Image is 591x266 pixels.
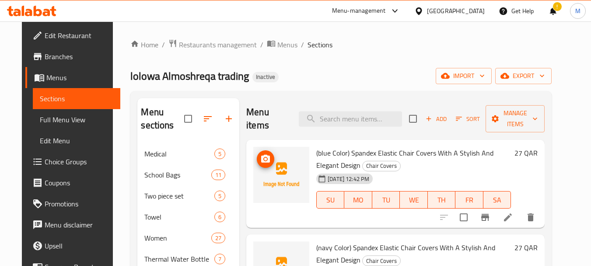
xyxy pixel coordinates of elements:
[495,68,552,84] button: export
[40,114,114,125] span: Full Menu View
[344,191,372,209] button: MO
[475,207,496,228] button: Branch-specific-item
[436,68,492,84] button: import
[252,73,279,81] span: Inactive
[252,72,279,82] div: Inactive
[137,164,239,185] div: School Bags11
[197,108,218,129] span: Sort sections
[348,194,368,206] span: MO
[46,72,114,83] span: Menus
[45,177,114,188] span: Coupons
[214,212,225,222] div: items
[514,241,538,254] h6: 27 QAR
[137,143,239,164] div: Medical5
[214,254,225,264] div: items
[308,39,332,50] span: Sections
[45,51,114,62] span: Branches
[376,194,396,206] span: TU
[179,110,197,128] span: Select all sections
[144,212,214,222] span: Towel
[301,39,304,50] li: /
[400,191,427,209] button: WE
[212,234,225,242] span: 27
[443,71,485,82] span: import
[277,39,297,50] span: Menus
[483,191,511,209] button: SA
[144,254,214,264] span: Thermal Water Bottle
[25,193,121,214] a: Promotions
[162,39,165,50] li: /
[130,39,158,50] a: Home
[137,185,239,206] div: Two piece set5
[215,150,225,158] span: 5
[431,194,452,206] span: TH
[422,112,450,126] button: Add
[246,106,288,132] h2: Menu items
[33,109,121,130] a: Full Menu View
[456,114,480,124] span: Sort
[450,112,486,126] span: Sort items
[486,105,545,132] button: Manage items
[40,93,114,104] span: Sections
[25,214,121,235] a: Menu disclaimer
[137,227,239,248] div: Women27
[25,235,121,256] a: Upsell
[253,147,309,203] img: (blue Color) Spandex Elastic Chair Covers With A Stylish And Elegant Design
[25,172,121,193] a: Coupons
[455,191,483,209] button: FR
[45,156,114,167] span: Choice Groups
[520,207,541,228] button: delete
[503,212,513,223] a: Edit menu item
[493,108,538,130] span: Manage items
[427,6,485,16] div: [GEOGRAPHIC_DATA]
[144,233,211,243] span: Women
[332,6,386,16] div: Menu-management
[45,30,114,41] span: Edit Restaurant
[212,171,225,179] span: 11
[33,130,121,151] a: Edit Menu
[179,39,257,50] span: Restaurants management
[130,39,552,50] nav: breadcrumb
[144,170,211,180] span: School Bags
[320,194,341,206] span: SU
[299,111,402,127] input: search
[168,39,257,50] a: Restaurants management
[363,161,400,171] span: Chair Covers
[215,255,225,263] span: 7
[45,241,114,251] span: Upsell
[211,170,225,180] div: items
[455,208,473,227] span: Select to update
[403,194,424,206] span: WE
[260,39,263,50] li: /
[424,114,448,124] span: Add
[514,147,538,159] h6: 27 QAR
[422,112,450,126] span: Add item
[257,150,274,168] button: upload picture
[215,213,225,221] span: 6
[267,39,297,50] a: Menus
[130,66,249,86] span: lolowa Almoshreqa trading
[428,191,455,209] button: TH
[33,88,121,109] a: Sections
[40,135,114,146] span: Edit Menu
[575,6,581,16] span: M
[45,199,114,209] span: Promotions
[316,191,344,209] button: SU
[363,256,400,266] span: Chair Covers
[459,194,479,206] span: FR
[214,191,225,201] div: items
[218,108,239,129] button: Add section
[144,149,214,159] span: Medical
[316,146,493,172] span: (blue Color) Spandex Elastic Chair Covers With A Stylish And Elegant Design
[25,67,121,88] a: Menus
[137,206,239,227] div: Towel6
[487,194,507,206] span: SA
[502,71,545,82] span: export
[372,191,400,209] button: TU
[215,192,225,200] span: 5
[214,149,225,159] div: items
[141,106,184,132] h2: Menu sections
[45,220,114,230] span: Menu disclaimer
